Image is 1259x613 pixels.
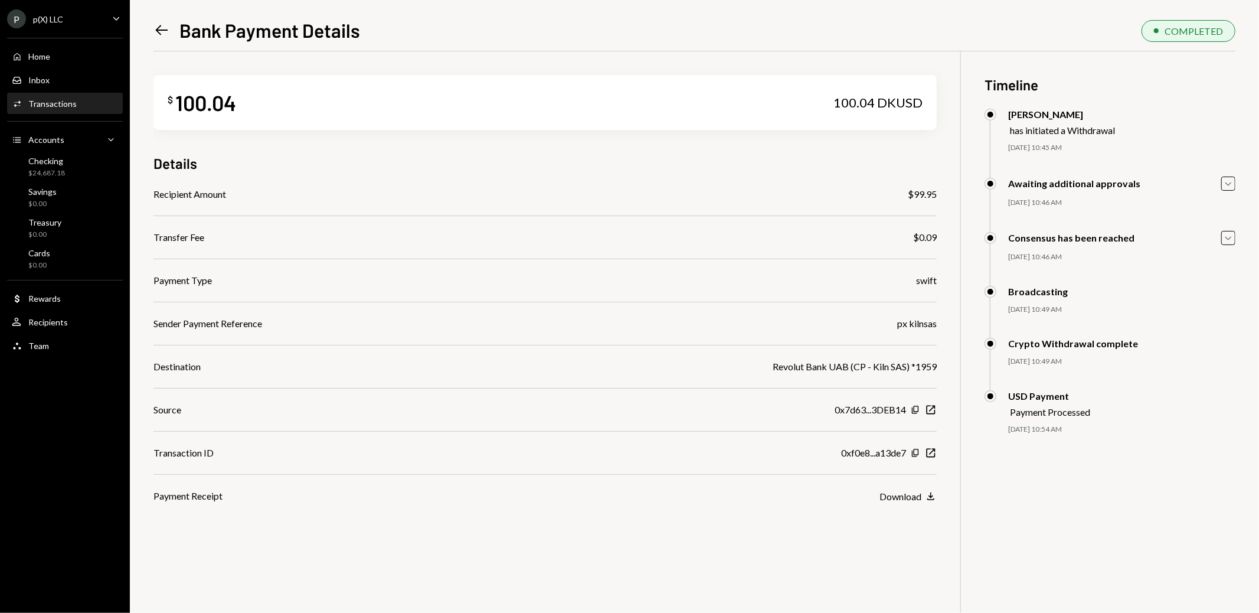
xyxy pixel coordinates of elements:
div: Transactions [28,99,77,109]
div: [DATE] 10:46 AM [1008,252,1235,262]
div: $0.00 [28,260,50,270]
div: Download [879,491,921,502]
a: Team [7,335,123,356]
div: Payment Type [153,273,212,288]
div: 0x7d63...3DEB14 [835,403,906,417]
div: Recipient Amount [153,187,226,201]
div: Rewards [28,294,61,304]
div: $0.00 [28,230,61,240]
div: [PERSON_NAME] [1008,109,1115,120]
a: Cards$0.00 [7,244,123,273]
h3: Details [153,154,197,173]
div: px kilnsas [897,317,937,331]
div: $99.95 [908,187,937,201]
div: [DATE] 10:54 AM [1008,425,1235,435]
div: Cards [28,248,50,258]
div: Checking [28,156,65,166]
div: COMPLETED [1165,25,1223,37]
div: Revolut Bank UAB (CP - Kiln SAS) *1959 [773,360,937,374]
a: Checking$24,687.18 [7,152,123,181]
div: Awaiting additional approvals [1008,178,1140,189]
a: Recipients [7,311,123,332]
a: Transactions [7,93,123,114]
div: 100.04 [175,89,236,116]
div: Team [28,341,49,351]
div: $0.09 [913,230,937,244]
div: Savings [28,187,57,197]
div: Source [153,403,181,417]
div: [DATE] 10:49 AM [1008,305,1235,315]
h1: Bank Payment Details [179,18,360,42]
div: Broadcasting [1008,286,1068,297]
div: [DATE] 10:49 AM [1008,357,1235,367]
div: USD Payment [1008,390,1090,402]
h3: Timeline [985,75,1235,94]
div: p(X) LLC [33,14,63,24]
div: Consensus has been reached [1008,232,1134,243]
div: Payment Processed [1010,406,1090,418]
div: has initiated a Withdrawal [1010,125,1115,136]
div: 0xf0e8...a13de7 [841,446,906,460]
div: Accounts [28,135,64,145]
div: Inbox [28,75,50,85]
div: Sender Payment Reference [153,317,262,331]
div: swift [916,273,937,288]
div: [DATE] 10:45 AM [1008,143,1235,153]
a: Home [7,45,123,67]
div: Treasury [28,217,61,227]
div: $ [168,94,173,106]
div: Recipients [28,317,68,327]
button: Download [879,490,937,503]
a: Rewards [7,288,123,309]
a: Savings$0.00 [7,183,123,211]
div: $24,687.18 [28,168,65,178]
div: [DATE] 10:46 AM [1008,198,1235,208]
div: $0.00 [28,199,57,209]
div: Payment Receipt [153,489,223,503]
a: Accounts [7,129,123,150]
div: 100.04 DKUSD [833,94,923,111]
div: P [7,9,26,28]
div: Transaction ID [153,446,214,460]
div: Crypto Withdrawal complete [1008,338,1138,349]
a: Treasury$0.00 [7,214,123,242]
div: Home [28,51,50,61]
div: Destination [153,360,201,374]
div: Transfer Fee [153,230,204,244]
a: Inbox [7,69,123,90]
